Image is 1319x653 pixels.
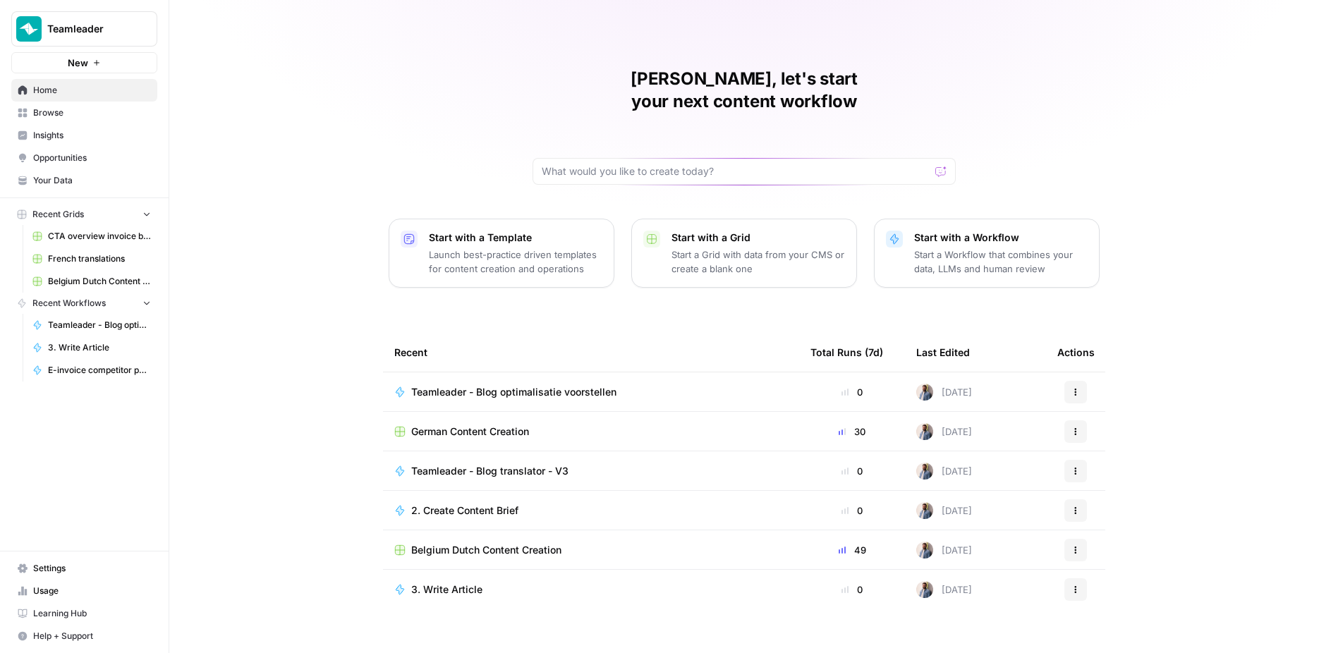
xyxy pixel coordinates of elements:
[671,231,845,245] p: Start with a Grid
[33,630,151,642] span: Help + Support
[411,425,529,439] span: German Content Creation
[411,504,518,518] span: 2. Create Content Brief
[810,582,894,597] div: 0
[810,425,894,439] div: 30
[411,582,482,597] span: 3. Write Article
[810,385,894,399] div: 0
[916,384,972,401] div: [DATE]
[33,84,151,97] span: Home
[33,607,151,620] span: Learning Hub
[11,625,157,647] button: Help + Support
[810,464,894,478] div: 0
[11,169,157,192] a: Your Data
[671,248,845,276] p: Start a Grid with data from your CMS or create a blank one
[874,219,1100,288] button: Start with a WorkflowStart a Workflow that combines your data, LLMs and human review
[33,129,151,142] span: Insights
[914,248,1088,276] p: Start a Workflow that combines your data, LLMs and human review
[394,504,788,518] a: 2. Create Content Brief
[916,581,972,598] div: [DATE]
[916,502,972,519] div: [DATE]
[916,502,933,519] img: 542af2wjek5zirkck3dd1n2hljhm
[394,425,788,439] a: German Content Creation
[47,22,133,36] span: Teamleader
[916,542,933,559] img: 542af2wjek5zirkck3dd1n2hljhm
[11,102,157,124] a: Browse
[11,147,157,169] a: Opportunities
[26,270,157,293] a: Belgium Dutch Content Creation
[914,231,1088,245] p: Start with a Workflow
[389,219,614,288] button: Start with a TemplateLaunch best-practice driven templates for content creation and operations
[11,52,157,73] button: New
[394,543,788,557] a: Belgium Dutch Content Creation
[33,152,151,164] span: Opportunities
[48,252,151,265] span: French translations
[1057,333,1095,372] div: Actions
[411,385,616,399] span: Teamleader - Blog optimalisatie voorstellen
[11,602,157,625] a: Learning Hub
[11,79,157,102] a: Home
[11,11,157,47] button: Workspace: Teamleader
[26,225,157,248] a: CTA overview invoice blogs TL
[394,464,788,478] a: Teamleader - Blog translator - V3
[429,248,602,276] p: Launch best-practice driven templates for content creation and operations
[394,582,788,597] a: 3. Write Article
[26,314,157,336] a: Teamleader - Blog optimalisatie voorstellen
[810,333,883,372] div: Total Runs (7d)
[429,231,602,245] p: Start with a Template
[48,230,151,243] span: CTA overview invoice blogs TL
[11,124,157,147] a: Insights
[16,16,42,42] img: Teamleader Logo
[411,543,561,557] span: Belgium Dutch Content Creation
[533,68,956,113] h1: [PERSON_NAME], let's start your next content workflow
[68,56,88,70] span: New
[26,248,157,270] a: French translations
[48,341,151,354] span: 3. Write Article
[810,543,894,557] div: 49
[11,557,157,580] a: Settings
[916,463,933,480] img: 542af2wjek5zirkck3dd1n2hljhm
[11,204,157,225] button: Recent Grids
[32,208,84,221] span: Recent Grids
[916,581,933,598] img: 542af2wjek5zirkck3dd1n2hljhm
[26,359,157,382] a: E-invoice competitor pages
[394,333,788,372] div: Recent
[33,174,151,187] span: Your Data
[32,297,106,310] span: Recent Workflows
[48,275,151,288] span: Belgium Dutch Content Creation
[631,219,857,288] button: Start with a GridStart a Grid with data from your CMS or create a blank one
[411,464,569,478] span: Teamleader - Blog translator - V3
[33,585,151,597] span: Usage
[33,106,151,119] span: Browse
[542,164,930,178] input: What would you like to create today?
[916,542,972,559] div: [DATE]
[916,463,972,480] div: [DATE]
[11,293,157,314] button: Recent Workflows
[810,504,894,518] div: 0
[33,562,151,575] span: Settings
[916,333,970,372] div: Last Edited
[48,319,151,331] span: Teamleader - Blog optimalisatie voorstellen
[48,364,151,377] span: E-invoice competitor pages
[916,423,972,440] div: [DATE]
[11,580,157,602] a: Usage
[916,384,933,401] img: 542af2wjek5zirkck3dd1n2hljhm
[394,385,788,399] a: Teamleader - Blog optimalisatie voorstellen
[916,423,933,440] img: 542af2wjek5zirkck3dd1n2hljhm
[26,336,157,359] a: 3. Write Article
